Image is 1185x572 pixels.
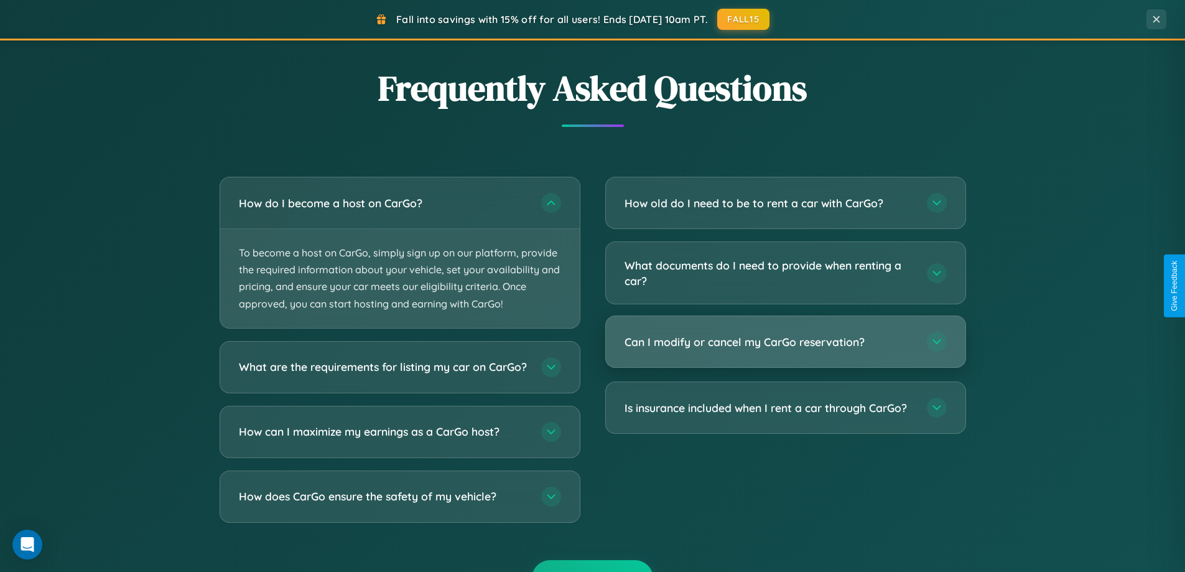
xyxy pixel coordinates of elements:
[625,400,914,416] h3: Is insurance included when I rent a car through CarGo?
[625,258,914,288] h3: What documents do I need to provide when renting a car?
[239,359,529,375] h3: What are the requirements for listing my car on CarGo?
[12,530,42,560] div: Open Intercom Messenger
[625,195,914,211] h3: How old do I need to be to rent a car with CarGo?
[1170,261,1179,311] div: Give Feedback
[625,334,914,350] h3: Can I modify or cancel my CarGo reservation?
[717,9,769,30] button: FALL15
[220,229,580,328] p: To become a host on CarGo, simply sign up on our platform, provide the required information about...
[220,64,966,112] h2: Frequently Asked Questions
[239,489,529,504] h3: How does CarGo ensure the safety of my vehicle?
[239,424,529,439] h3: How can I maximize my earnings as a CarGo host?
[396,13,708,26] span: Fall into savings with 15% off for all users! Ends [DATE] 10am PT.
[239,195,529,211] h3: How do I become a host on CarGo?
